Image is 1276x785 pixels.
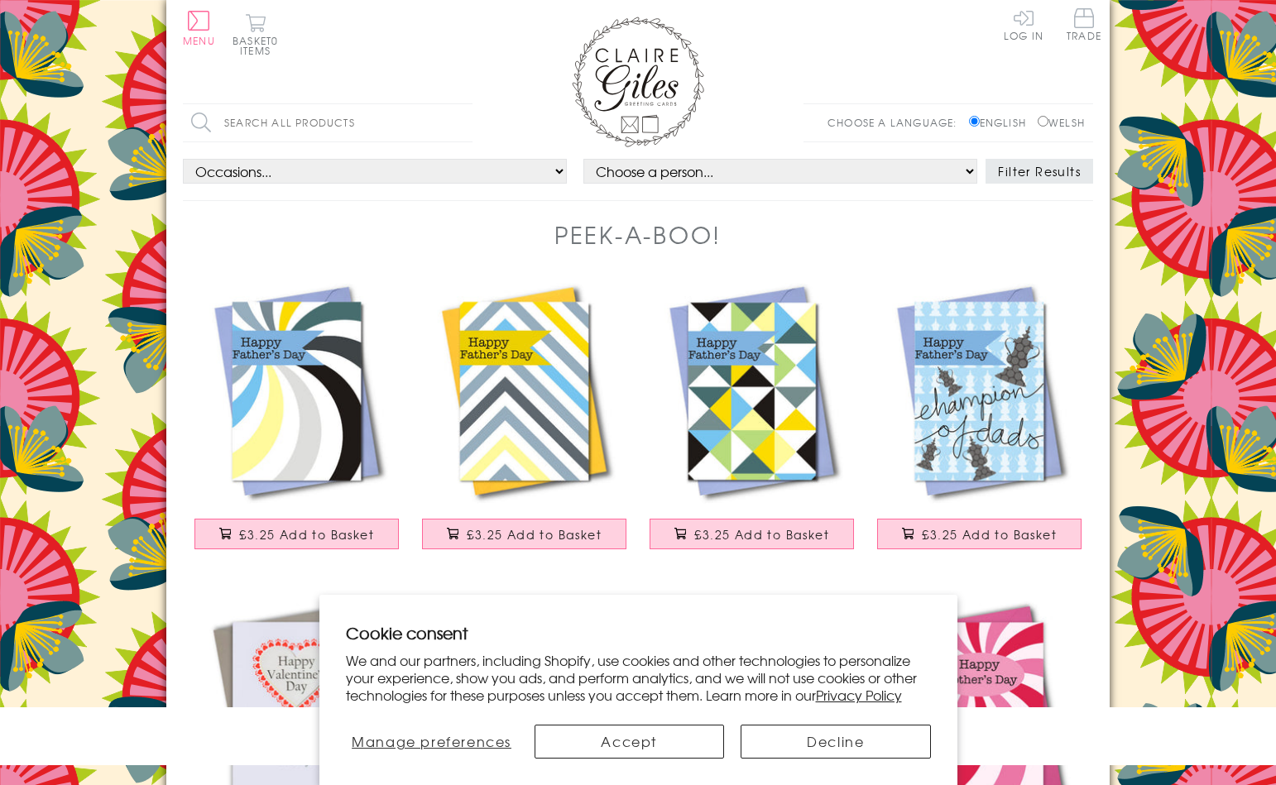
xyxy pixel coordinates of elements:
img: Father's Day Card, Spiral, Happy Father's Day, See through acetate window [183,276,410,506]
label: English [969,115,1034,130]
input: Search all products [183,104,473,141]
span: 0 items [240,33,278,58]
img: Claire Giles Greetings Cards [572,17,704,147]
span: £3.25 Add to Basket [694,526,829,543]
a: Father's Day Card, Spiral, Happy Father's Day, See through acetate window £3.25 Add to Basket [183,276,410,563]
span: £3.25 Add to Basket [467,526,602,543]
span: £3.25 Add to Basket [239,526,374,543]
button: £3.25 Add to Basket [650,519,855,549]
a: Father's Day Card, Champion, Happy Father's Day, See through acetate window £3.25 Add to Basket [866,276,1093,563]
button: £3.25 Add to Basket [877,519,1082,549]
button: Decline [741,725,930,759]
p: We and our partners, including Shopify, use cookies and other technologies to personalize your ex... [346,652,931,703]
img: Father's Day Card, Champion, Happy Father's Day, See through acetate window [866,276,1093,506]
input: English [969,116,980,127]
span: £3.25 Add to Basket [922,526,1057,543]
img: Father's Day Card, Cubes and Triangles, See through acetate window [638,276,866,506]
button: Menu [183,11,215,45]
button: £3.25 Add to Basket [194,519,400,549]
h1: Peek-a-boo! [554,218,722,251]
button: Basket0 items [233,13,278,55]
a: Privacy Policy [816,685,902,705]
a: Father's Day Card, Chevrons, Happy Father's Day, See through acetate window £3.25 Add to Basket [410,276,638,563]
input: Search [456,104,473,141]
span: Menu [183,33,215,48]
a: Father's Day Card, Cubes and Triangles, See through acetate window £3.25 Add to Basket [638,276,866,563]
a: Trade [1067,8,1101,44]
label: Welsh [1038,115,1085,130]
a: Log In [1004,8,1043,41]
input: Welsh [1038,116,1048,127]
button: £3.25 Add to Basket [422,519,627,549]
button: Manage preferences [345,725,517,759]
button: Filter Results [986,159,1093,184]
span: Trade [1067,8,1101,41]
span: Manage preferences [352,731,511,751]
h2: Cookie consent [346,621,931,644]
button: Accept [535,725,724,759]
p: Choose a language: [827,115,966,130]
img: Father's Day Card, Chevrons, Happy Father's Day, See through acetate window [410,276,638,506]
